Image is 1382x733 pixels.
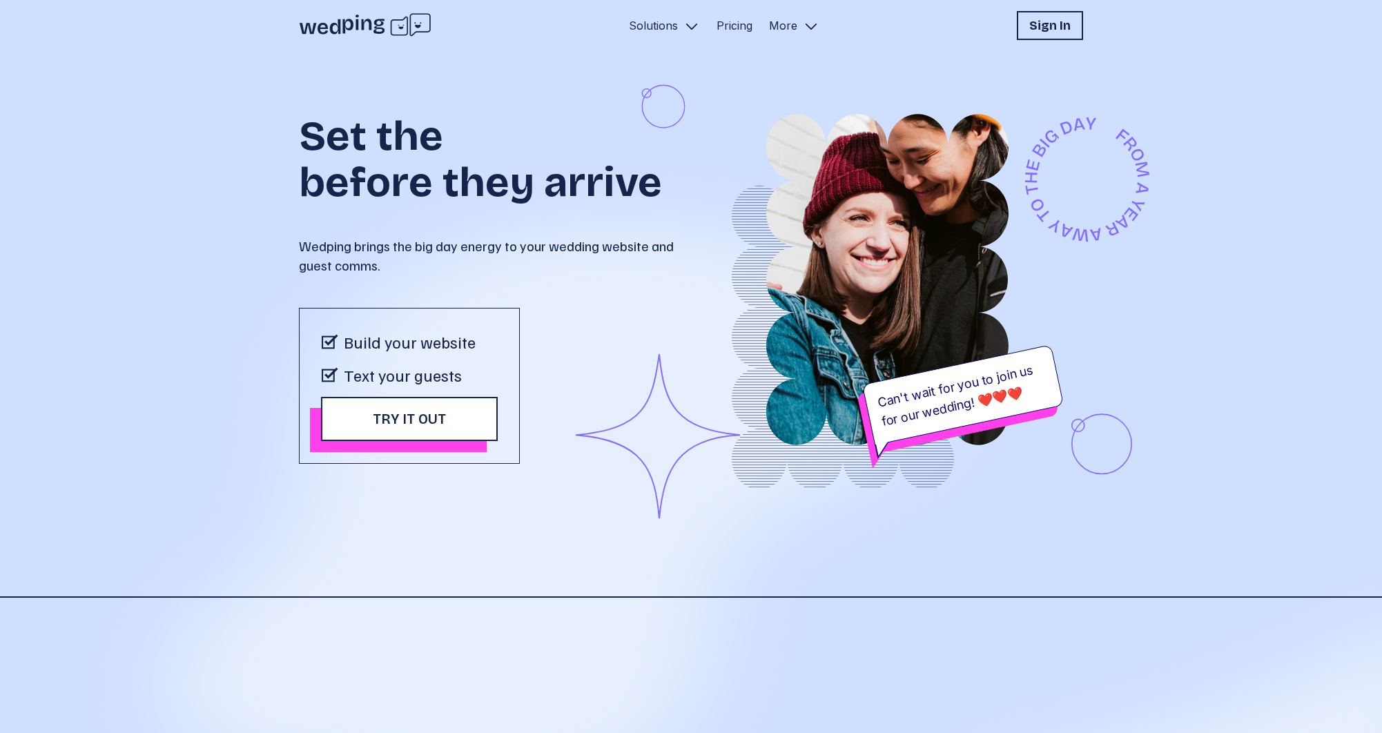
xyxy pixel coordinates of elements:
button: Solutions [623,11,705,40]
h1: Sign In [1029,16,1071,35]
nav: Primary Navigation [623,11,825,40]
p: Build your website [344,331,476,353]
p: Wedping brings the big day energy to your wedding website and guest comms. [299,236,691,275]
img: couple [691,114,1083,445]
h1: Set the before they arrive [299,95,691,203]
p: Text your guests [344,364,462,386]
span: Try it out [373,411,446,427]
p: More [769,17,797,34]
button: Sign In [1017,11,1083,40]
button: More [763,11,825,40]
p: Solutions [629,17,678,34]
div: Can't wait for you to join us for our wedding! ❤️️️❤️️️❤️ [862,344,1064,445]
a: Pricing [717,17,752,34]
button: Try it out [321,397,498,441]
